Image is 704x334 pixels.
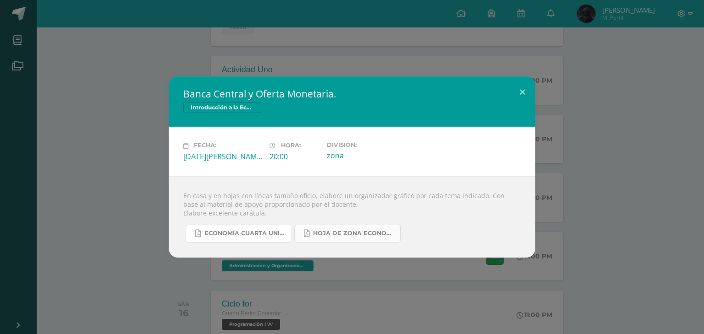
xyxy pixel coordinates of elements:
[294,225,401,242] a: Hoja de Zona Economía.pdf
[281,142,301,149] span: Hora:
[313,230,396,237] span: Hoja de Zona Economía.pdf
[269,151,319,162] div: 20:00
[204,230,287,237] span: ECONOMÍA CUARTA UNIDAD.pdf
[183,87,521,100] h2: Banca Central y Oferta Monetaria.
[169,176,535,258] div: En casa y en hojas con líneas tamaño oficio, elabore un organizador gráfico por cada tema indicad...
[327,141,406,148] label: División:
[183,151,262,162] div: [DATE][PERSON_NAME]
[183,102,261,113] span: Introducción a la Economía
[186,225,292,242] a: ECONOMÍA CUARTA UNIDAD.pdf
[509,76,535,108] button: Close (Esc)
[194,142,216,149] span: Fecha:
[327,151,406,161] div: zona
